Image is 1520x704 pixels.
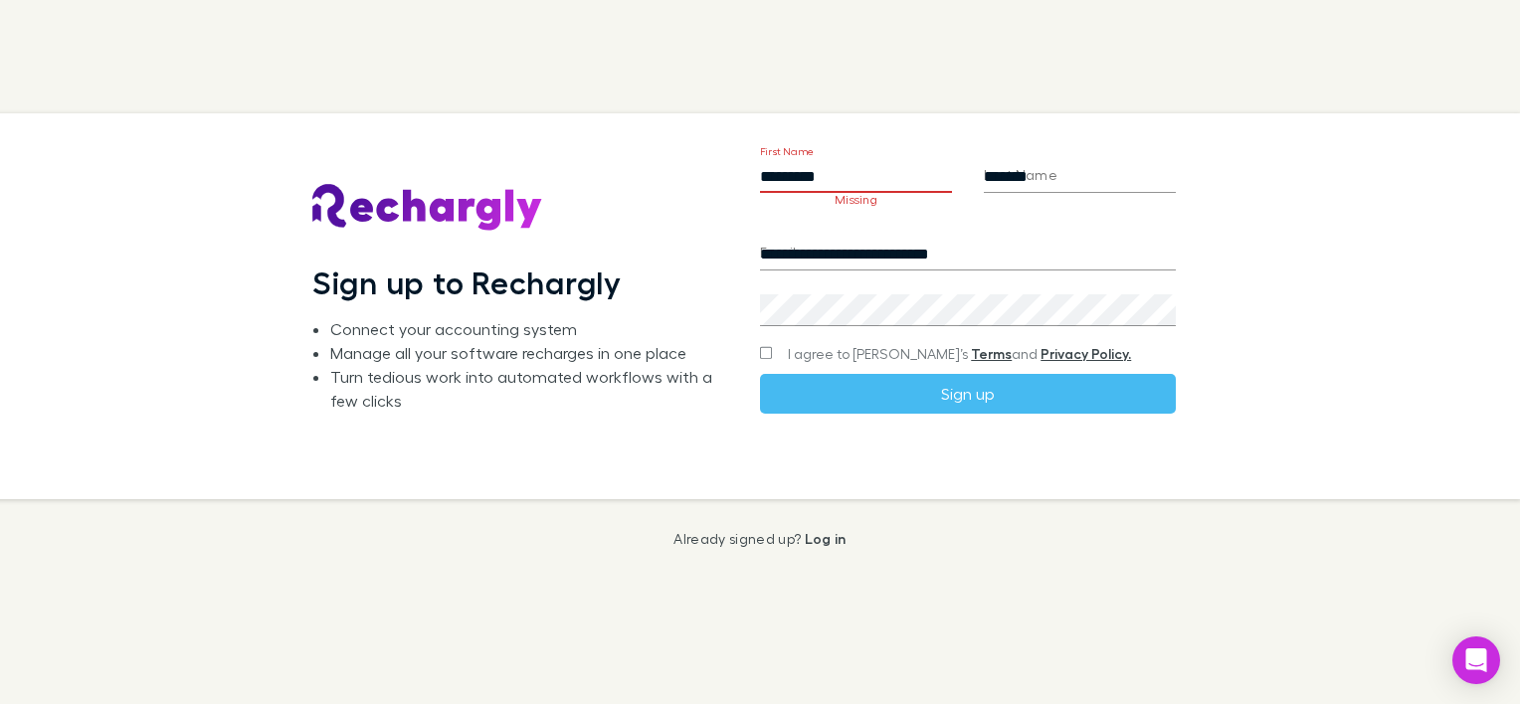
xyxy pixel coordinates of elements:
[312,184,543,232] img: Rechargly's Logo
[788,344,1131,364] span: I agree to [PERSON_NAME]’s and
[971,345,1012,362] a: Terms
[1041,345,1131,362] a: Privacy Policy.
[330,341,728,365] li: Manage all your software recharges in one place
[330,365,728,413] li: Turn tedious work into automated workflows with a few clicks
[805,530,847,547] a: Log in
[760,374,1176,414] button: Sign up
[312,264,622,301] h1: Sign up to Rechargly
[330,317,728,341] li: Connect your accounting system
[760,193,952,207] p: Missing
[1452,636,1500,684] div: Open Intercom Messenger
[673,531,846,547] p: Already signed up?
[760,144,815,159] label: First Name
